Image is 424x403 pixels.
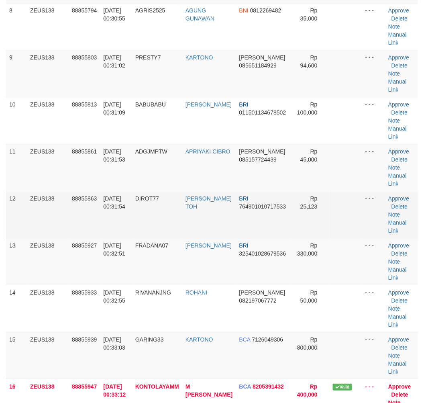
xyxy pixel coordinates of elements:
a: Approve [388,101,409,108]
span: AGRIS2525 [135,7,165,14]
a: Delete [391,297,408,304]
span: Valid transaction [333,384,352,391]
span: Copy 325401028679536 to clipboard [239,250,286,257]
span: ADGJMPTW [135,148,167,155]
td: ZEUS138 [27,238,69,285]
a: Delete [391,250,408,257]
span: Copy 082197067772 to clipboard [239,297,277,304]
span: Rp 25,123 [300,195,318,210]
td: ZEUS138 [27,50,69,97]
td: ZEUS138 [27,144,69,191]
a: Manual Link [388,172,407,187]
td: 15 [6,332,27,379]
a: KARTONO [185,54,213,61]
td: - - - [362,50,385,97]
span: 88855927 [72,242,97,249]
span: Copy 011501134678502 to clipboard [239,109,286,116]
a: Manual Link [388,313,407,328]
a: Note [388,258,400,265]
span: BRI [239,195,249,202]
span: PRESTY7 [135,54,161,61]
a: ROHANI [185,289,207,296]
a: [PERSON_NAME] [185,101,232,108]
span: [DATE] 00:33:12 [103,383,126,398]
a: Approve [388,383,411,390]
span: [DATE] 00:31:53 [103,148,125,163]
span: Rp 35,000 [300,7,318,22]
span: BNI [239,7,249,14]
span: [DATE] 00:31:09 [103,101,125,116]
a: Delete [391,109,408,116]
td: 12 [6,191,27,238]
a: KARTONO [185,336,213,343]
span: Rp 94,600 [300,54,318,69]
td: ZEUS138 [27,285,69,332]
span: 88855813 [72,101,97,108]
span: Copy 085651184929 to clipboard [239,62,277,69]
a: [PERSON_NAME] [185,242,232,249]
span: Copy 764901010717533 to clipboard [239,203,286,210]
span: [DATE] 00:30:55 [103,7,125,22]
a: Delete [391,15,408,22]
a: APRIYAKI CIBRO [185,148,230,155]
td: ZEUS138 [27,97,69,144]
td: 10 [6,97,27,144]
a: Approve [388,242,409,249]
span: 88855863 [72,195,97,202]
a: [PERSON_NAME] TOH [185,195,232,210]
a: Delete [391,344,408,351]
a: Approve [388,289,409,296]
a: Delete [391,203,408,210]
span: Rp 800,000 [297,336,318,351]
span: BCA [239,383,251,390]
span: [PERSON_NAME] [239,289,285,296]
span: [PERSON_NAME] [239,54,285,61]
a: Approve [388,336,409,343]
a: Approve [388,195,409,202]
a: M [PERSON_NAME] [185,383,232,398]
td: ZEUS138 [27,3,69,50]
span: Copy 8205391432 to clipboard [253,383,284,390]
span: [DATE] 00:33:03 [103,336,125,351]
span: 88855947 [72,383,97,390]
span: RIVANANJNG [135,289,171,296]
a: Manual Link [388,78,407,93]
span: Copy 085157724439 to clipboard [239,156,277,163]
span: 88855939 [72,336,97,343]
span: 88855861 [72,148,97,155]
td: 11 [6,144,27,191]
a: Note [388,70,400,77]
span: Rp 50,000 [300,289,318,304]
td: - - - [362,97,385,144]
a: Note [388,117,400,124]
a: Note [388,164,400,171]
span: 88855933 [72,289,97,296]
span: KONTOLAYAMM [135,383,179,390]
a: Delete [391,391,408,398]
span: [PERSON_NAME] [239,148,285,155]
a: Note [388,305,400,312]
span: BABUBABU [135,101,166,108]
a: Manual Link [388,266,407,281]
a: Note [388,23,400,30]
span: DIROT77 [135,195,159,202]
a: AGUNG GUNAWAN [185,7,214,22]
td: ZEUS138 [27,191,69,238]
span: [DATE] 00:31:02 [103,54,125,69]
td: - - - [362,285,385,332]
span: [DATE] 00:32:55 [103,289,125,304]
a: Approve [388,54,409,61]
td: - - - [362,144,385,191]
a: Delete [391,156,408,163]
td: 8 [6,3,27,50]
a: Manual Link [388,125,407,140]
span: Copy 0812269482 to clipboard [250,7,281,14]
td: - - - [362,191,385,238]
span: BRI [239,242,249,249]
a: Manual Link [388,219,407,234]
span: FRADANA07 [135,242,168,249]
a: Approve [388,148,409,155]
a: Note [388,211,400,218]
td: - - - [362,3,385,50]
span: BCA [239,336,251,343]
